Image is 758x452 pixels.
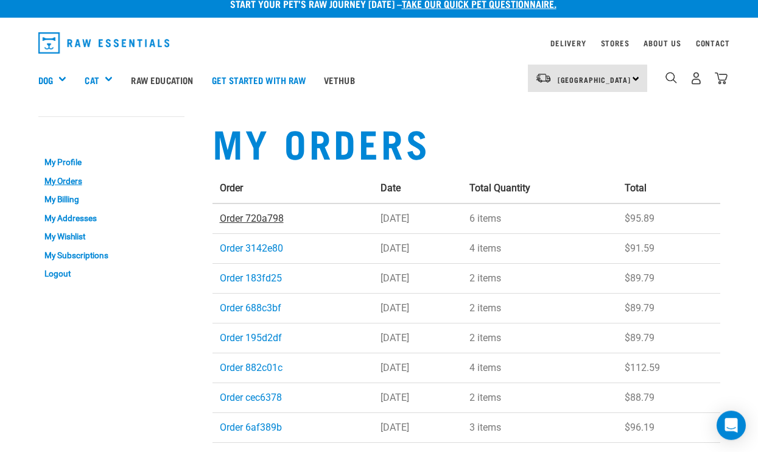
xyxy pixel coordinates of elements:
[122,55,202,104] a: Raw Education
[85,73,99,87] a: Cat
[462,234,617,264] td: 4 items
[38,32,170,54] img: Raw Essentials Logo
[617,353,720,383] td: $112.59
[220,302,281,314] a: Order 688c3bf
[696,41,730,45] a: Contact
[38,190,184,209] a: My Billing
[665,72,677,83] img: home-icon-1@2x.png
[373,234,462,264] td: [DATE]
[373,203,462,234] td: [DATE]
[373,323,462,353] td: [DATE]
[220,362,282,373] a: Order 882c01c
[38,73,53,87] a: Dog
[462,413,617,443] td: 3 items
[38,172,184,191] a: My Orders
[38,129,97,135] a: My Account
[212,174,374,203] th: Order
[38,153,184,172] a: My Profile
[373,294,462,323] td: [DATE]
[38,246,184,265] a: My Subscriptions
[373,413,462,443] td: [DATE]
[462,264,617,294] td: 2 items
[462,353,617,383] td: 4 items
[38,227,184,246] a: My Wishlist
[617,383,720,413] td: $88.79
[617,203,720,234] td: $95.89
[402,1,556,6] a: take our quick pet questionnaire.
[315,55,364,104] a: Vethub
[462,383,617,413] td: 2 items
[535,72,552,83] img: van-moving.png
[550,41,586,45] a: Delivery
[462,294,617,323] td: 2 items
[373,353,462,383] td: [DATE]
[558,77,631,82] span: [GEOGRAPHIC_DATA]
[617,174,720,203] th: Total
[220,332,282,344] a: Order 195d2df
[38,209,184,228] a: My Addresses
[29,27,730,58] nav: dropdown navigation
[462,174,617,203] th: Total Quantity
[373,264,462,294] td: [DATE]
[617,234,720,264] td: $91.59
[462,323,617,353] td: 2 items
[617,413,720,443] td: $96.19
[373,174,462,203] th: Date
[717,411,746,440] div: Open Intercom Messenger
[220,422,282,433] a: Order 6af389b
[462,203,617,234] td: 6 items
[690,72,703,85] img: user.png
[220,213,284,224] a: Order 720a798
[203,55,315,104] a: Get started with Raw
[617,294,720,323] td: $89.79
[212,120,720,164] h1: My Orders
[715,72,728,85] img: home-icon@2x.png
[220,272,282,284] a: Order 183fd25
[601,41,630,45] a: Stores
[644,41,681,45] a: About Us
[617,323,720,353] td: $89.79
[373,383,462,413] td: [DATE]
[220,392,282,403] a: Order cec6378
[617,264,720,294] td: $89.79
[38,265,184,284] a: Logout
[220,242,283,254] a: Order 3142e80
